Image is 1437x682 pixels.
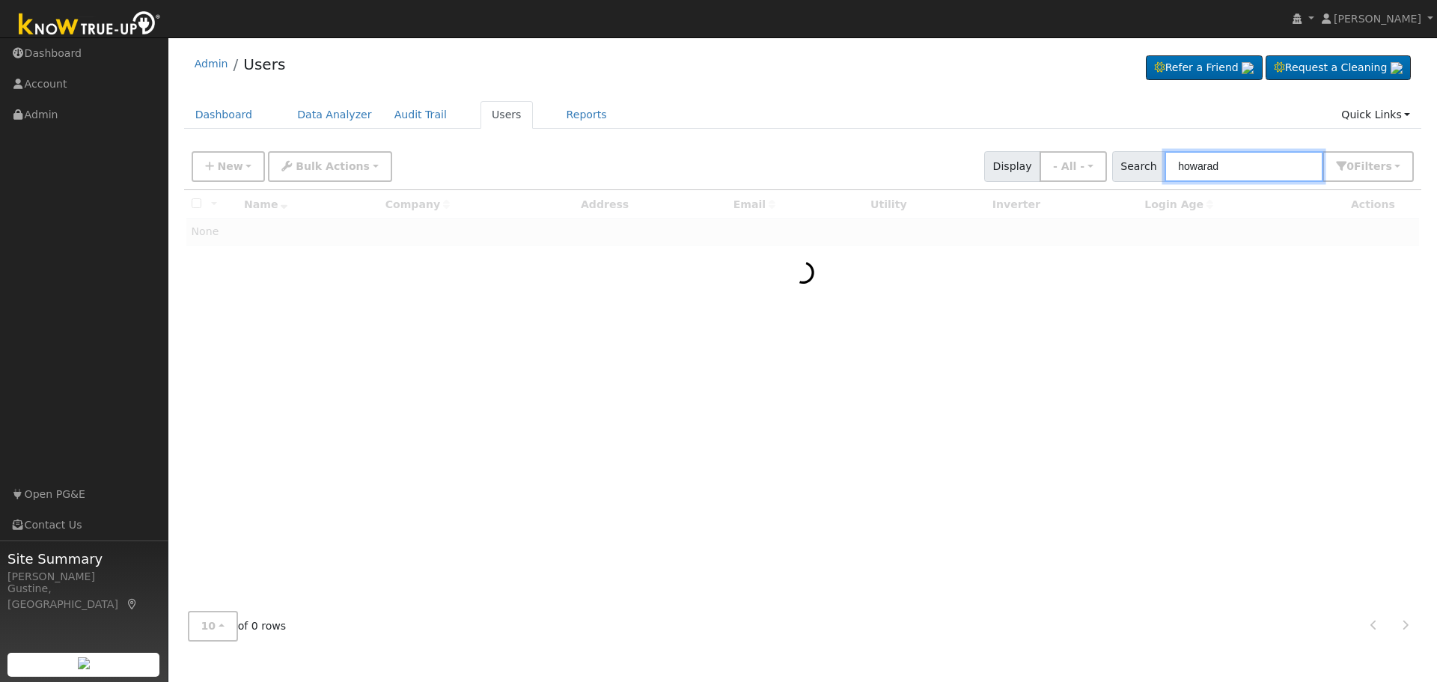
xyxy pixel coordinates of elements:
[296,160,370,172] span: Bulk Actions
[1040,151,1107,182] button: - All -
[1385,160,1391,172] span: s
[383,101,458,129] a: Audit Trail
[1391,62,1403,74] img: retrieve
[195,58,228,70] a: Admin
[1354,160,1392,172] span: Filter
[126,598,139,610] a: Map
[7,549,160,569] span: Site Summary
[286,101,383,129] a: Data Analyzer
[217,160,242,172] span: New
[984,151,1040,182] span: Display
[268,151,391,182] button: Bulk Actions
[243,55,285,73] a: Users
[1266,55,1411,81] a: Request a Cleaning
[1322,151,1414,182] button: 0Filters
[192,151,266,182] button: New
[1242,62,1254,74] img: retrieve
[480,101,533,129] a: Users
[7,581,160,612] div: Gustine, [GEOGRAPHIC_DATA]
[184,101,264,129] a: Dashboard
[1334,13,1421,25] span: [PERSON_NAME]
[555,101,618,129] a: Reports
[1146,55,1263,81] a: Refer a Friend
[1112,151,1165,182] span: Search
[1165,151,1323,182] input: Search
[188,611,287,642] span: of 0 rows
[201,620,216,632] span: 10
[1330,101,1421,129] a: Quick Links
[78,657,90,669] img: retrieve
[188,611,238,642] button: 10
[11,8,168,42] img: Know True-Up
[7,569,160,585] div: [PERSON_NAME]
